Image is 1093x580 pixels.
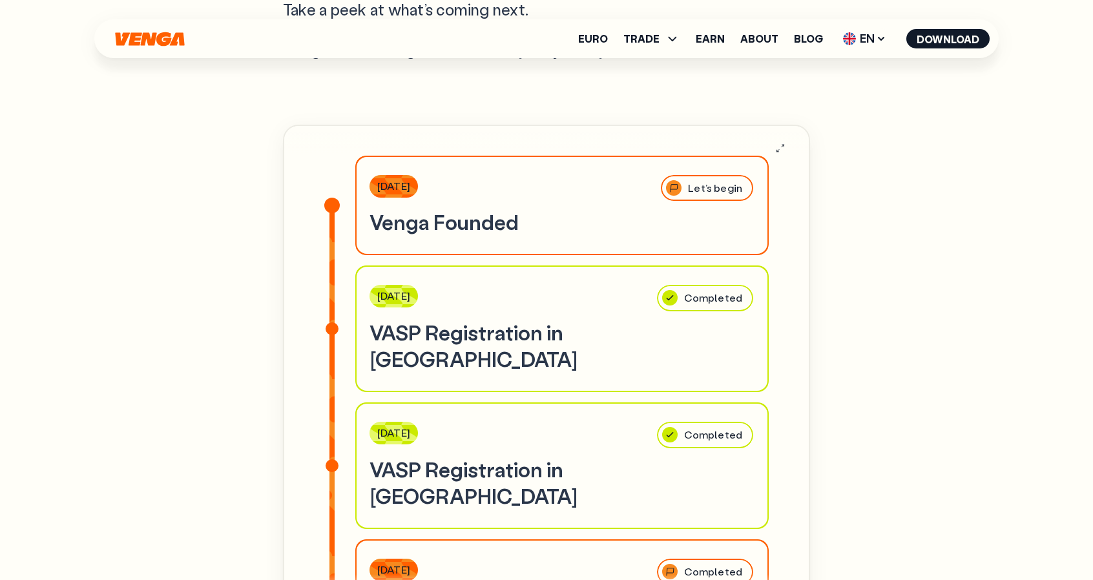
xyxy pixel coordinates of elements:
div: [DATE] [370,175,418,198]
div: Completed [656,284,755,313]
span: EN [838,28,891,49]
h3: VASP Registration in [GEOGRAPHIC_DATA] [370,456,755,510]
a: About [740,34,778,44]
h3: VASP Registration in [GEOGRAPHIC_DATA] [370,319,755,373]
a: Blog [794,34,823,44]
h3: Venga Founded [370,209,755,236]
div: [DATE] [370,285,418,307]
span: TRADE [623,31,680,47]
div: [DATE] [370,422,418,444]
span: TRADE [623,34,660,44]
button: Download [906,29,990,48]
a: Earn [696,34,725,44]
a: Euro [578,34,608,44]
svg: Home [114,32,186,47]
div: Completed [656,420,755,450]
div: Let’s begin [660,174,755,203]
img: flag-uk [843,32,856,45]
